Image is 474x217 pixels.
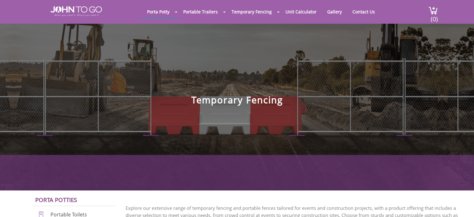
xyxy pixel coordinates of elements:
[348,6,380,18] a: Contact Us
[142,6,174,18] a: Porta Potty
[281,6,321,18] a: Unit Calculator
[50,6,102,16] img: JOHN to go
[430,10,438,23] span: (0)
[227,6,276,18] a: Temporary Fencing
[323,6,347,18] a: Gallery
[179,6,223,18] a: Portable Trailers
[429,6,438,15] img: cart a
[35,196,77,204] a: Porta Potties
